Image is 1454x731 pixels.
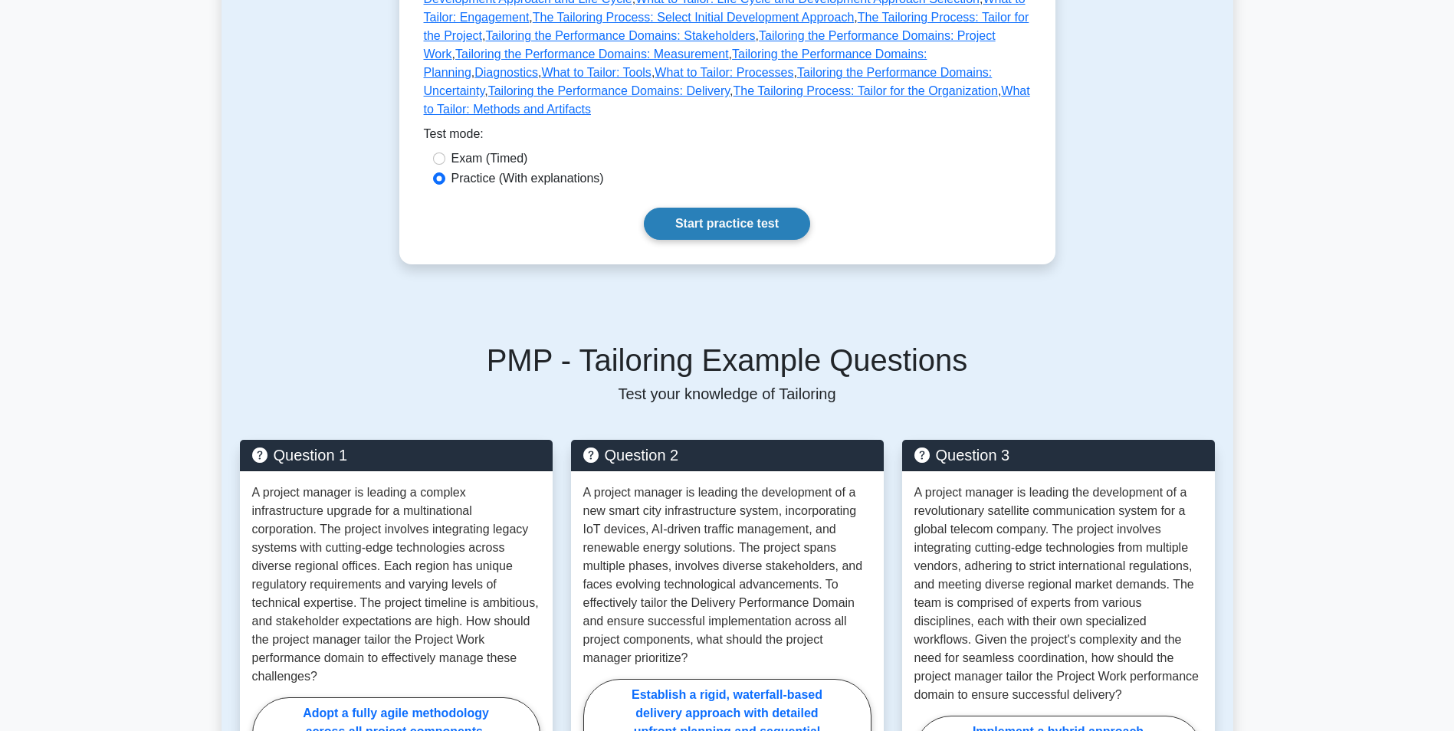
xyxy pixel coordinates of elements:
p: A project manager is leading the development of a new smart city infrastructure system, incorpora... [583,484,871,667]
h5: PMP - Tailoring Example Questions [240,342,1215,379]
a: Tailoring the Performance Domains: Delivery [488,84,730,97]
label: Practice (With explanations) [451,169,604,188]
a: What to Tailor: Tools [541,66,651,79]
h5: Question 3 [914,446,1203,464]
label: Exam (Timed) [451,149,528,168]
h5: Question 1 [252,446,540,464]
a: What to Tailor: Processes [655,66,793,79]
div: Test mode: [424,125,1031,149]
p: Test your knowledge of Tailoring [240,385,1215,403]
a: Diagnostics [474,66,538,79]
a: Start practice test [644,208,810,240]
p: A project manager is leading a complex infrastructure upgrade for a multinational corporation. Th... [252,484,540,686]
a: The Tailoring Process: Tailor for the Project [424,11,1029,42]
h5: Question 2 [583,446,871,464]
p: A project manager is leading the development of a revolutionary satellite communication system fo... [914,484,1203,704]
a: Tailoring the Performance Domains: Stakeholders [485,29,755,42]
a: Tailoring the Performance Domains: Measurement [455,48,729,61]
a: The Tailoring Process: Tailor for the Organization [734,84,998,97]
a: The Tailoring Process: Select Initial Development Approach [533,11,854,24]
